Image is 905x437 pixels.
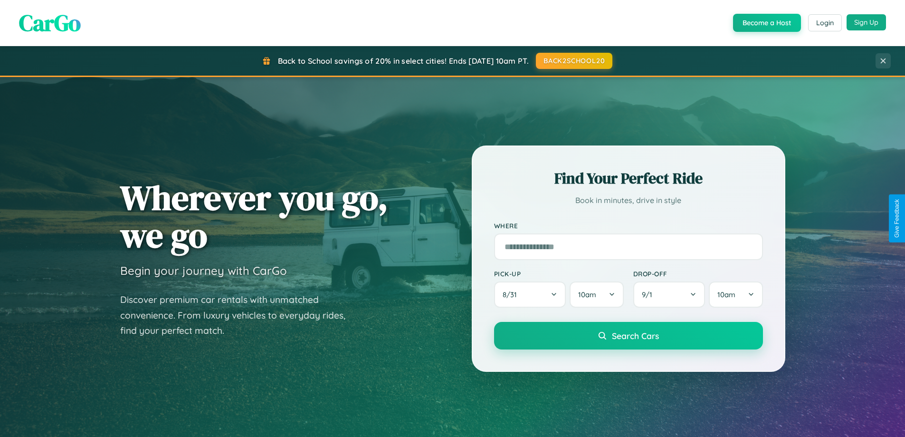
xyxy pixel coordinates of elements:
p: Discover premium car rentals with unmatched convenience. From luxury vehicles to everyday rides, ... [120,292,358,339]
label: Pick-up [494,270,624,278]
div: Give Feedback [894,199,900,238]
button: 10am [570,282,623,308]
button: Sign Up [847,14,886,30]
button: Login [808,14,842,31]
button: Search Cars [494,322,763,350]
span: 8 / 31 [503,290,522,299]
span: Search Cars [612,330,659,341]
span: Back to School savings of 20% in select cities! Ends [DATE] 10am PT. [278,56,529,66]
span: 10am [717,290,735,299]
h2: Find Your Perfect Ride [494,168,763,189]
p: Book in minutes, drive in style [494,194,763,207]
button: 8/31 [494,282,566,308]
button: 9/1 [633,282,705,308]
label: Drop-off [633,270,763,278]
h3: Begin your journey with CarGo [120,263,287,278]
button: BACK2SCHOOL20 [536,53,612,69]
button: Become a Host [733,14,801,32]
h1: Wherever you go, we go [120,179,388,254]
span: 10am [578,290,596,299]
button: 10am [709,282,762,308]
span: 9 / 1 [642,290,657,299]
label: Where [494,222,763,230]
span: CarGo [19,7,81,39]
